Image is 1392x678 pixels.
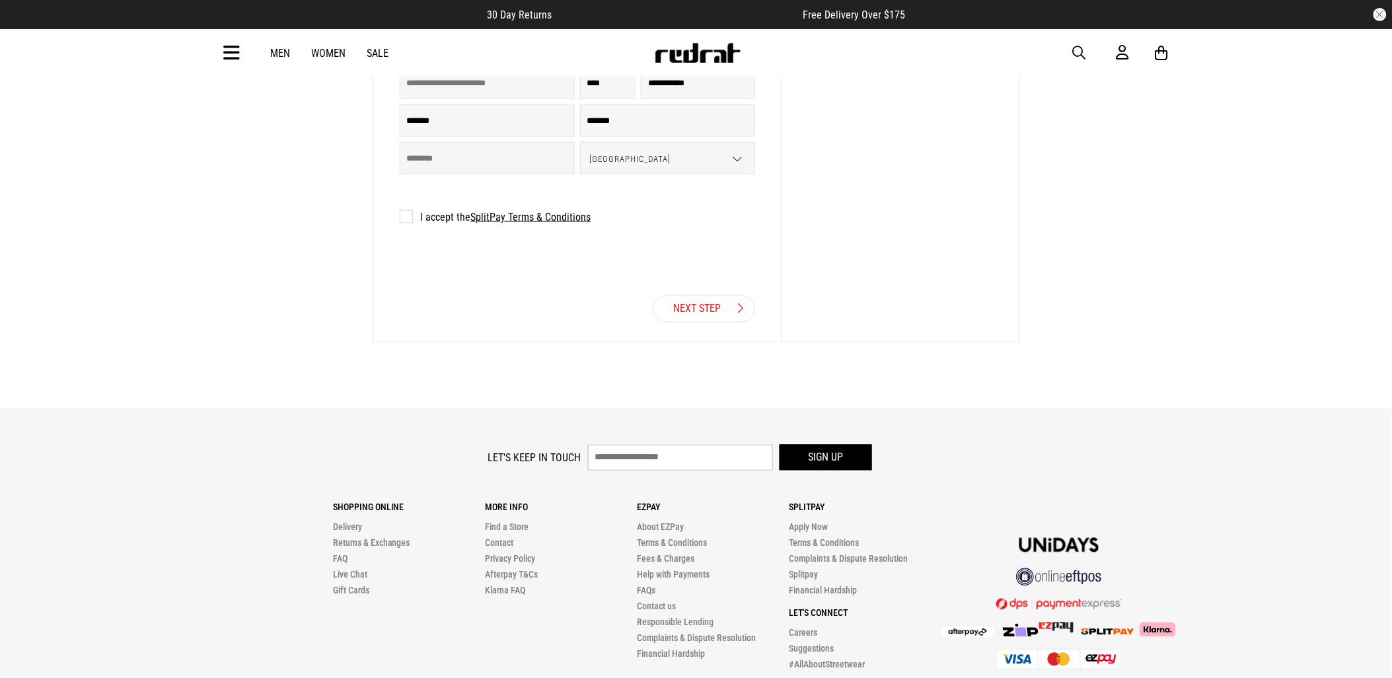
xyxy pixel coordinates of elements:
[654,43,741,63] img: Redrat logo
[333,522,362,533] a: Delivery
[485,570,538,580] a: Afterpay T&Cs
[1134,622,1176,637] img: Klarna
[485,554,535,564] a: Privacy Policy
[789,502,941,513] p: Splitpay
[789,585,857,596] a: Financial Hardship
[581,143,745,175] span: [GEOGRAPHIC_DATA]
[996,598,1122,610] img: DPS
[789,522,828,533] a: Apply Now
[637,633,756,644] a: Complaints & Dispute Resolution
[637,522,684,533] a: About EZPay
[333,554,348,564] a: FAQ
[789,644,834,654] a: Suggestions
[637,538,707,548] a: Terms & Conditions
[780,445,872,471] button: Sign up
[11,5,50,45] button: Open LiveChat chat widget
[637,585,655,596] a: FAQs
[271,47,291,59] a: Men
[789,570,818,580] a: Splitpay
[637,554,694,564] a: Fees & Charges
[471,211,591,223] a: SplitPay Terms & Conditions
[1081,628,1134,635] img: Splitpay
[803,9,906,21] span: Free Delivery Over $175
[333,538,410,548] a: Returns & Exchanges
[789,659,865,670] a: #AllAboutStreetwear
[1019,538,1099,552] img: Unidays
[488,451,581,464] label: Let's keep in touch
[579,8,777,21] iframe: Customer reviews powered by Trustpilot
[1002,624,1039,637] img: Zip
[637,601,676,612] a: Contact us
[400,211,591,223] label: I accept the
[485,502,637,513] p: More Info
[1016,568,1102,586] img: online eftpos
[789,554,908,564] a: Complaints & Dispute Resolution
[653,295,755,322] a: Next Step
[789,608,941,619] p: Let's Connect
[789,538,859,548] a: Terms & Conditions
[312,47,346,59] a: Women
[485,522,529,533] a: Find a Store
[996,650,1122,669] img: Cards
[637,617,714,628] a: Responsible Lending
[333,570,367,580] a: Live Chat
[485,585,525,596] a: Klarna FAQ
[333,585,369,596] a: Gift Cards
[1039,622,1074,633] img: Splitpay
[485,538,513,548] a: Contact
[488,9,552,21] span: 30 Day Returns
[367,47,389,59] a: Sale
[333,502,485,513] p: Shopping Online
[637,502,789,513] p: Ezpay
[789,628,817,638] a: Careers
[637,570,710,580] a: Help with Payments
[941,627,994,638] img: Afterpay
[637,649,705,659] a: Financial Hardship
